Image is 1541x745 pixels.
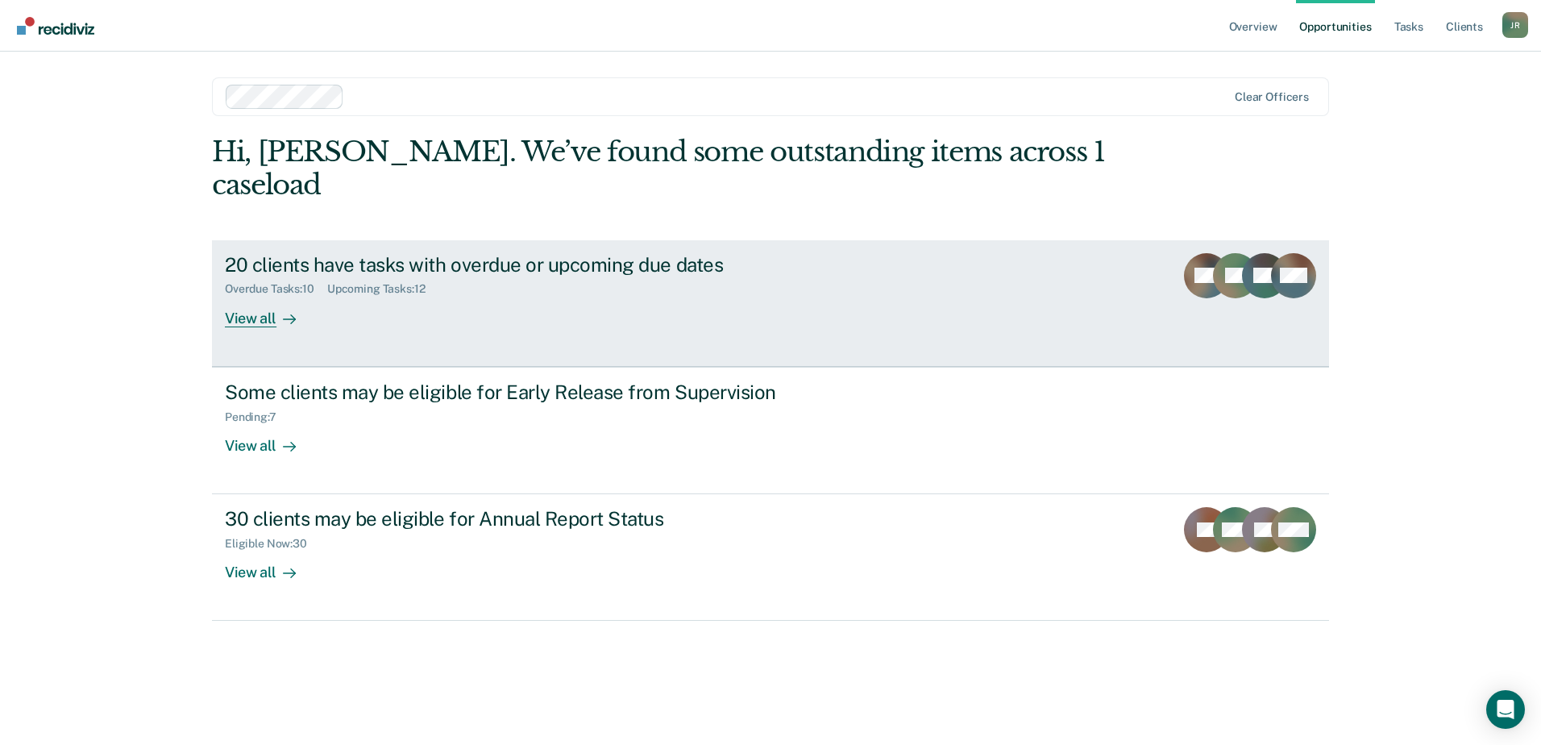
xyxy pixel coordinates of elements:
[225,537,320,551] div: Eligible Now : 30
[1235,90,1309,104] div: Clear officers
[1502,12,1528,38] div: J R
[327,282,438,296] div: Upcoming Tasks : 12
[225,381,791,404] div: Some clients may be eligible for Early Release from Supervision
[225,551,315,582] div: View all
[225,282,327,296] div: Overdue Tasks : 10
[1502,12,1528,38] button: Profile dropdown button
[212,240,1329,367] a: 20 clients have tasks with overdue or upcoming due datesOverdue Tasks:10Upcoming Tasks:12View all
[225,410,289,424] div: Pending : 7
[225,253,791,277] div: 20 clients have tasks with overdue or upcoming due dates
[17,17,94,35] img: Recidiviz
[212,494,1329,621] a: 30 clients may be eligible for Annual Report StatusEligible Now:30View all
[225,423,315,455] div: View all
[225,296,315,327] div: View all
[225,507,791,531] div: 30 clients may be eligible for Annual Report Status
[1486,690,1525,729] div: Open Intercom Messenger
[212,135,1106,202] div: Hi, [PERSON_NAME]. We’ve found some outstanding items across 1 caseload
[212,367,1329,494] a: Some clients may be eligible for Early Release from SupervisionPending:7View all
